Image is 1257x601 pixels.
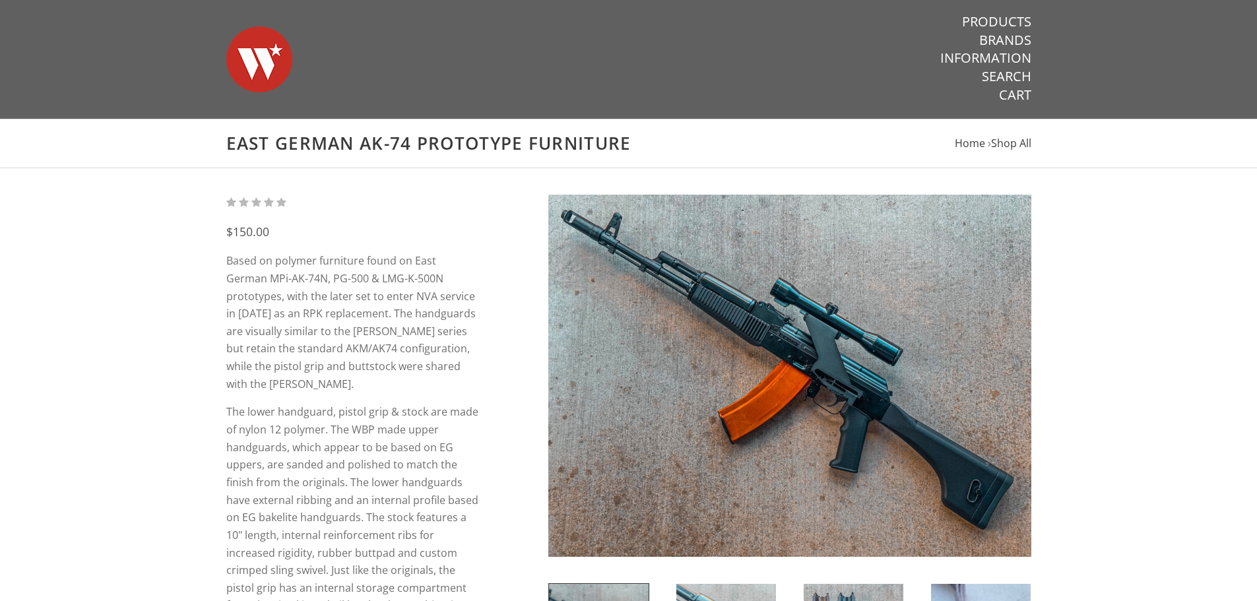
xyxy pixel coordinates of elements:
[226,133,1031,154] h1: East German AK-74 Prototype Furniture
[940,49,1031,67] a: Information
[962,13,1031,30] a: Products
[988,135,1031,152] li: ›
[548,195,1031,557] img: East German AK-74 Prototype Furniture
[955,136,985,150] a: Home
[226,224,269,239] span: $150.00
[226,252,479,393] p: Based on polymer furniture found on East German MPi-AK-74N, PG-500 & LMG-K-500N prototypes, with ...
[979,32,1031,49] a: Brands
[991,136,1031,150] a: Shop All
[999,86,1031,104] a: Cart
[226,13,292,106] img: Warsaw Wood Co.
[982,68,1031,85] a: Search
